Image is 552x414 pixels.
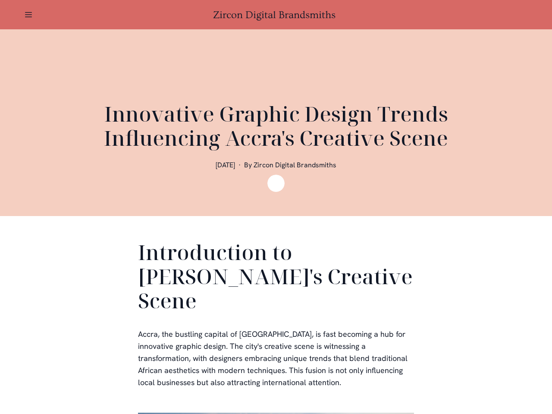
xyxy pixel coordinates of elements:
[138,240,414,316] h2: Introduction to [PERSON_NAME]'s Creative Scene
[238,160,241,169] span: ·
[69,102,483,150] h1: Innovative Graphic Design Trends Influencing Accra's Creative Scene
[244,160,336,169] span: By Zircon Digital Brandsmiths
[213,9,339,21] a: Zircon Digital Brandsmiths
[138,328,414,389] p: Accra, the bustling capital of [GEOGRAPHIC_DATA], is fast becoming a hub for innovative graphic d...
[216,160,235,169] span: [DATE]
[267,175,285,192] img: Zircon Digital Brandsmiths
